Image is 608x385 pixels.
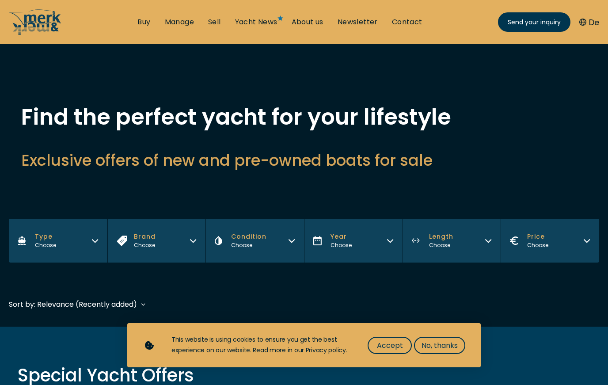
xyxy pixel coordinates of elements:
span: Year [331,232,352,241]
div: Choose [134,241,156,249]
span: Type [35,232,56,241]
button: BrandChoose [107,219,206,263]
a: Sell [208,17,221,27]
button: TypeChoose [9,219,107,263]
div: Choose [35,241,56,249]
h2: Exclusive offers of new and pre-owned boats for sale [21,149,587,171]
a: Privacy policy [306,346,346,355]
span: Accept [377,340,403,351]
div: Sort by: Relevance (Recently added) [9,299,137,310]
div: Choose [331,241,352,249]
span: Condition [231,232,266,241]
a: Yacht News [235,17,277,27]
button: PriceChoose [501,219,599,263]
div: Choose [231,241,266,249]
button: ConditionChoose [205,219,304,263]
span: Brand [134,232,156,241]
a: Buy [137,17,150,27]
a: Newsletter [338,17,378,27]
button: YearChoose [304,219,403,263]
button: LengthChoose [403,219,501,263]
h1: Find the perfect yacht for your lifestyle [21,106,587,128]
button: De [579,16,599,28]
button: No, thanks [414,337,465,354]
span: No, thanks [422,340,458,351]
div: Choose [527,241,548,249]
a: Send your inquiry [498,12,570,32]
button: Accept [368,337,412,354]
span: Price [527,232,548,241]
a: About us [292,17,323,27]
a: Manage [165,17,194,27]
a: Contact [392,17,422,27]
div: Choose [429,241,453,249]
span: Length [429,232,453,241]
div: This website is using cookies to ensure you get the best experience on our website. Read more in ... [171,335,350,356]
span: Send your inquiry [508,18,561,27]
